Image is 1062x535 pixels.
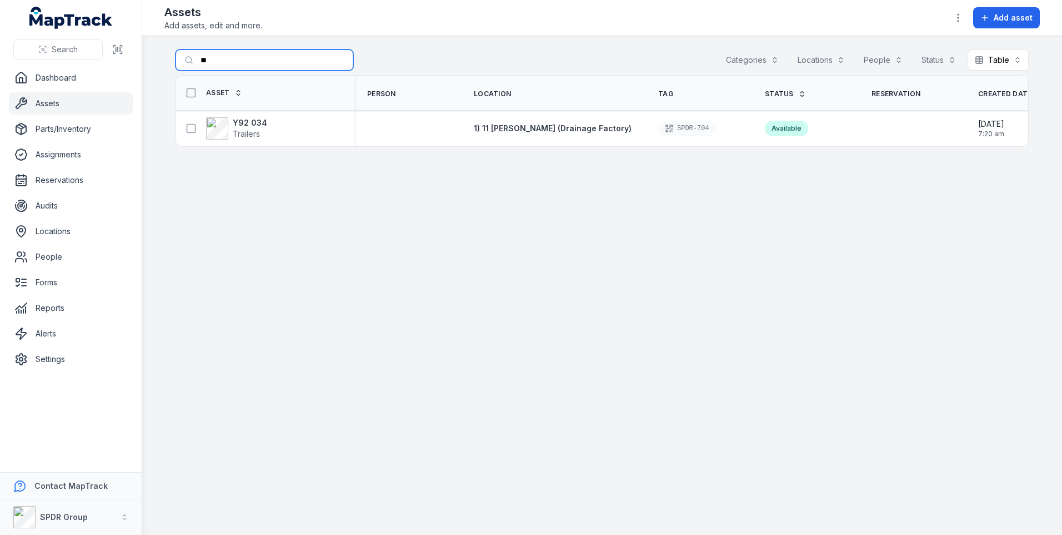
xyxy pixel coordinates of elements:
[968,49,1029,71] button: Table
[973,7,1040,28] button: Add asset
[978,118,1004,138] time: 15/08/2024, 7:20:26 am
[164,4,262,20] h2: Assets
[206,117,267,140] a: Y92 034Trailers
[9,195,133,217] a: Audits
[765,121,808,136] div: Available
[9,348,133,370] a: Settings
[978,90,1032,98] span: Created Date
[206,88,242,97] a: Asset
[765,90,794,98] span: Status
[40,512,88,522] strong: SPDR Group
[164,20,262,31] span: Add assets, edit and more.
[9,323,133,345] a: Alerts
[9,246,133,268] a: People
[978,118,1004,130] span: [DATE]
[9,169,133,191] a: Reservations
[719,49,786,71] button: Categories
[914,49,963,71] button: Status
[978,130,1004,138] span: 7:20 am
[9,118,133,140] a: Parts/Inventory
[9,143,133,166] a: Assignments
[978,90,1044,98] a: Created Date
[474,123,632,133] span: 1) 11 [PERSON_NAME] (Drainage Factory)
[9,220,133,242] a: Locations
[474,123,632,134] a: 1) 11 [PERSON_NAME] (Drainage Factory)
[13,39,103,60] button: Search
[856,49,910,71] button: People
[367,90,396,98] span: Person
[233,117,267,128] strong: Y92 034
[233,129,260,138] span: Trailers
[658,121,716,136] div: SPDR-704
[52,44,78,55] span: Search
[34,481,108,491] strong: Contact MapTrack
[9,92,133,115] a: Assets
[658,90,673,98] span: Tag
[9,67,133,89] a: Dashboard
[9,271,133,294] a: Forms
[994,12,1033,23] span: Add asset
[871,90,920,98] span: Reservation
[9,297,133,319] a: Reports
[474,90,511,98] span: Location
[206,88,230,97] span: Asset
[790,49,852,71] button: Locations
[29,7,113,29] a: MapTrack
[765,90,806,98] a: Status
